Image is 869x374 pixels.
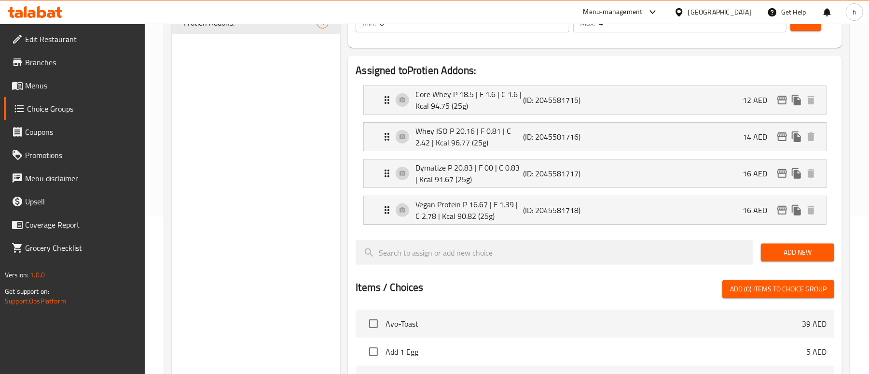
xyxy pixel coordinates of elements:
a: Choice Groups [4,97,145,120]
div: Menu-management [583,6,643,18]
a: Promotions [4,144,145,167]
div: [GEOGRAPHIC_DATA] [688,7,752,17]
span: Grocery Checklist [25,242,138,254]
a: Menu disclaimer [4,167,145,190]
p: (ID: 2045581717) [524,168,595,179]
span: Menu disclaimer [25,173,138,184]
button: delete [804,129,818,144]
span: Protien Addons: [183,17,317,29]
h2: Items / Choices [356,280,423,295]
span: Select choice [363,342,384,362]
p: Dymatize P 20.83 | F 00 | C 0.83 | Kcal 91.67 (25g) [415,162,523,185]
span: Upsell [25,196,138,207]
p: Vegan Protein P 16.67 | F 1.39 | C 2.78 | Kcal 90.82 (25g) [415,199,523,222]
button: edit [775,166,789,181]
p: Whey ISO P 20.16 | F 0.81 | C 2.42 | Kcal 96.77 (25g) [415,125,523,148]
p: 16 AED [743,168,775,179]
button: edit [775,203,789,217]
button: delete [804,93,818,107]
li: Expand [356,155,834,192]
p: 14 AED [743,131,775,143]
li: Expand [356,82,834,118]
a: Upsell [4,190,145,213]
span: Add (0) items to choice group [730,283,827,295]
span: Menus [25,80,138,91]
p: 12 AED [743,94,775,106]
li: Expand [356,192,834,229]
a: Edit Restaurant [4,28,145,51]
button: Add New [761,244,834,261]
span: Save [798,16,814,28]
a: Grocery Checklist [4,236,145,259]
div: Expand [364,123,826,151]
p: (ID: 2045581718) [524,204,595,216]
button: duplicate [789,93,804,107]
button: edit [775,93,789,107]
p: Max: [580,17,595,29]
button: duplicate [789,166,804,181]
button: edit [775,129,789,144]
span: Version: [5,269,28,281]
p: (ID: 2045581715) [524,94,595,106]
a: Branches [4,51,145,74]
span: Select choice [363,314,384,334]
span: 1.0.0 [30,269,45,281]
p: Min: [362,17,376,29]
p: (ID: 2045581716) [524,131,595,143]
button: duplicate [789,203,804,217]
p: Core Whey P 18.5 | F 1.6 | C 1.6 | Kcal 94.75 (25g) [415,88,523,112]
a: Support.OpsPlatform [5,295,66,307]
div: Expand [364,86,826,114]
button: duplicate [789,129,804,144]
p: 16 AED [743,204,775,216]
a: Menus [4,74,145,97]
span: Coupons [25,126,138,138]
div: Expand [364,159,826,187]
span: Choice Groups [27,103,138,115]
span: Add 1 Egg [386,346,806,358]
span: Add New [769,246,827,259]
span: Promotions [25,149,138,161]
span: Branches [25,57,138,68]
span: Edit Restaurant [25,33,138,45]
p: 39 AED [802,318,827,330]
span: Get support on: [5,285,49,298]
span: Coverage Report [25,219,138,230]
a: Coverage Report [4,213,145,236]
span: Avo-Toast [386,318,802,330]
div: Expand [364,196,826,224]
a: Coupons [4,120,145,144]
button: delete [804,166,818,181]
h2: Assigned to Protien Addons: [356,63,834,78]
button: delete [804,203,818,217]
li: Expand [356,118,834,155]
p: 5 AED [806,346,827,358]
span: h [853,7,856,17]
input: search [356,240,753,265]
button: Add (0) items to choice group [722,280,834,298]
